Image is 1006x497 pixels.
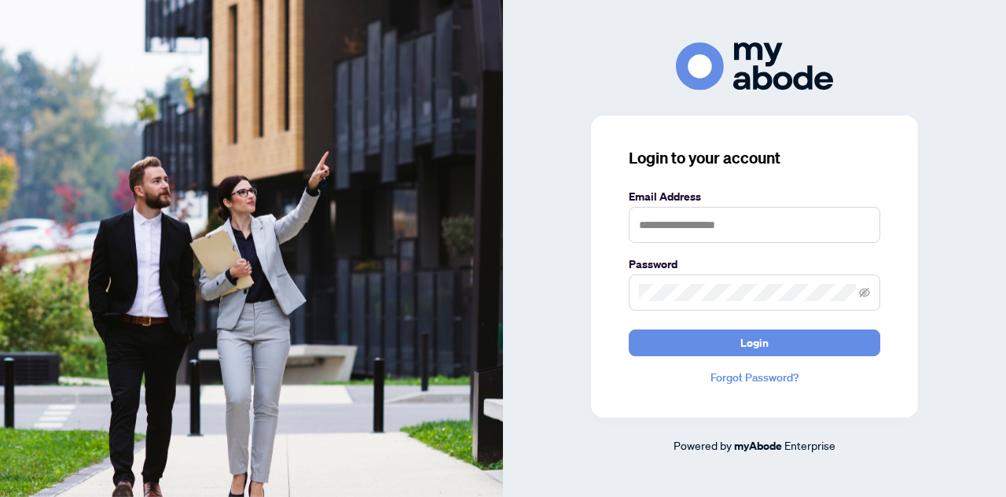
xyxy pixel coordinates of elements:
[676,42,833,90] img: ma-logo
[629,147,880,169] h3: Login to your account
[629,329,880,356] button: Login
[629,369,880,386] a: Forgot Password?
[629,188,880,205] label: Email Address
[740,330,769,355] span: Login
[629,256,880,273] label: Password
[784,438,835,452] span: Enterprise
[674,438,732,452] span: Powered by
[859,287,870,298] span: eye-invisible
[734,437,782,455] a: myAbode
